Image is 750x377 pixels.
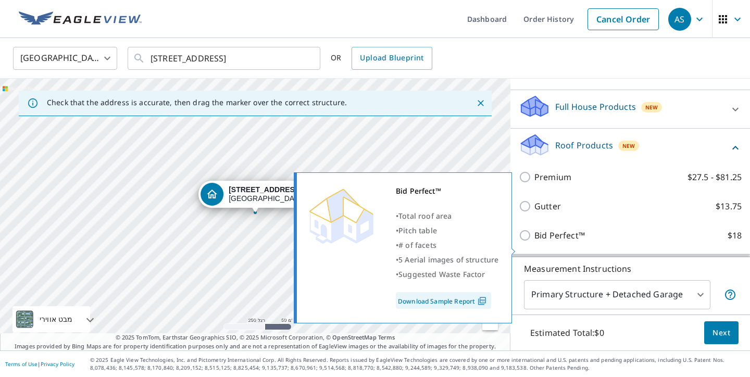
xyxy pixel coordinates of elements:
div: • [396,209,498,223]
div: Bid Perfect™ [396,184,498,198]
img: Pdf Icon [475,296,489,306]
span: © 2025 TomTom, Earthstar Geographics SIO, © 2025 Microsoft Corporation, © [116,333,395,342]
p: Check that the address is accurate, then drag the marker over the correct structure. [47,98,347,107]
div: AS [668,8,691,31]
p: | [5,361,74,367]
p: Gutter [534,200,561,212]
p: © 2025 Eagle View Technologies, Inc. and Pictometry International Corp. All Rights Reserved. Repo... [90,356,745,372]
p: Measurement Instructions [524,262,736,275]
div: • [396,253,498,267]
a: Terms [378,333,395,341]
div: Full House ProductsNew [519,94,742,124]
a: Upload Blueprint [352,47,432,70]
div: מבט אווירי [12,306,90,332]
a: Privacy Policy [41,360,74,368]
strong: [STREET_ADDRESS] [229,185,302,194]
img: Premium [305,184,378,246]
img: EV Logo [19,11,142,27]
div: [GEOGRAPHIC_DATA] [13,44,117,73]
div: • [396,223,498,238]
div: מבט אווירי [36,306,76,332]
button: Next [704,321,739,345]
p: $18 [728,229,742,242]
span: Suggested Waste Factor [398,269,485,279]
div: • [396,267,498,282]
a: Download Sample Report [396,292,491,309]
div: Primary Structure + Detached Garage [524,280,710,309]
div: Dropped pin, building 1, Residential property, 10002 Ashford Ct Rancho Cucamonga, CA 91730 [198,181,312,213]
span: New [645,103,658,111]
p: Roof Products [555,139,613,152]
p: $13.75 [716,200,742,212]
p: Estimated Total: $0 [522,321,612,344]
span: Upload Blueprint [360,52,423,65]
div: Roof ProductsNew [519,133,742,162]
p: Full House Products [555,100,636,113]
span: # of facets [398,240,436,250]
input: Search by address or latitude-longitude [151,44,299,73]
span: New [622,142,635,150]
a: Terms of Use [5,360,37,368]
span: Next [712,326,730,340]
div: OR [331,47,432,70]
button: Close [474,96,488,110]
a: Cancel Order [587,8,659,30]
a: OpenStreetMap [332,333,376,341]
span: Total roof area [398,211,452,221]
p: $27.5 - $81.25 [687,171,742,183]
span: Pitch table [398,225,437,235]
span: 5 Aerial images of structure [398,255,498,265]
div: [GEOGRAPHIC_DATA] [229,185,305,203]
p: Bid Perfect™ [534,229,585,242]
div: • [396,238,498,253]
p: Premium [534,171,571,183]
